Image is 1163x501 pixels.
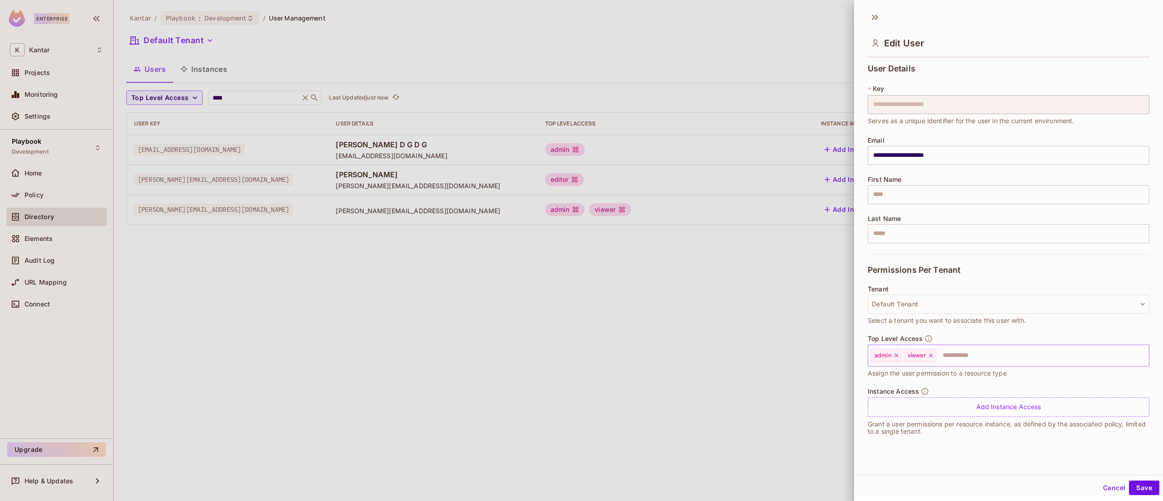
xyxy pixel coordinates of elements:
p: Grant a user permissions per resource instance, as defined by the associated policy, limited to a... [868,421,1149,435]
span: Top Level Access [868,335,923,342]
span: User Details [868,64,915,73]
span: viewer [908,352,926,359]
span: Key [873,85,884,92]
span: Assign the user permission to a resource type [868,368,1007,378]
div: Add Instance Access [868,397,1149,417]
span: Instance Access [868,388,919,395]
span: Permissions Per Tenant [868,266,960,275]
span: Tenant [868,286,889,293]
span: First Name [868,176,902,183]
span: Email [868,137,885,144]
span: Select a tenant you want to associate this user with. [868,316,1026,326]
button: Cancel [1099,481,1129,495]
div: viewer [904,349,936,362]
button: Default Tenant [868,295,1149,314]
span: Last Name [868,215,901,222]
button: Save [1129,481,1159,495]
span: Edit User [884,38,924,49]
button: Open [1144,354,1146,356]
span: Serves as a unique identifier for the user in the current environment. [868,116,1074,126]
div: admin [870,349,902,362]
span: admin [875,352,891,359]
